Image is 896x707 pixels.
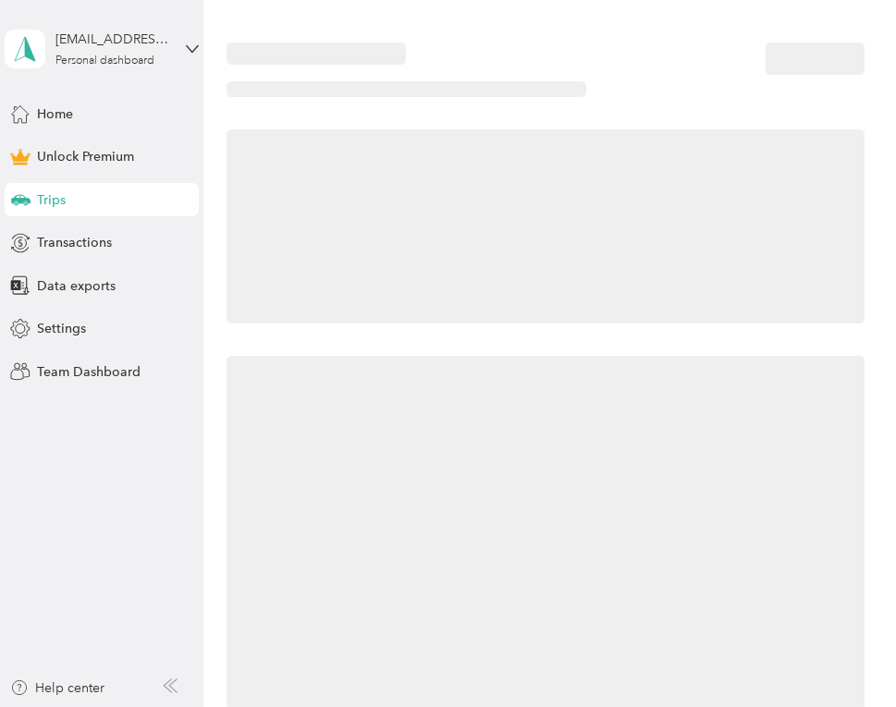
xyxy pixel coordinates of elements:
button: Help center [10,678,104,698]
div: [EMAIL_ADDRESS][DOMAIN_NAME] [55,30,171,49]
span: Settings [37,319,86,338]
span: Team Dashboard [37,362,141,382]
span: Transactions [37,233,112,252]
div: Personal dashboard [55,55,154,67]
span: Trips [37,190,66,210]
span: Home [37,104,73,124]
span: Unlock Premium [37,147,134,166]
iframe: Everlance-gr Chat Button Frame [792,603,896,707]
span: Data exports [37,276,116,296]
